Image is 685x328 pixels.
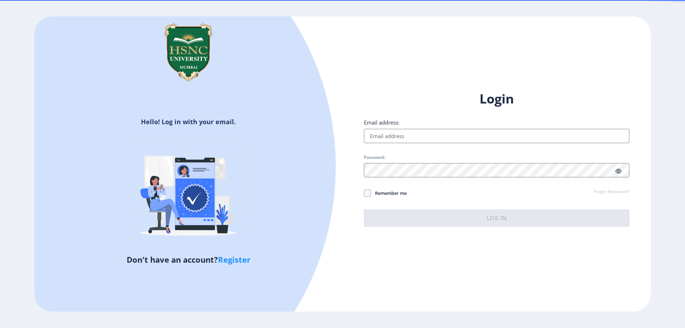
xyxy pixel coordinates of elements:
[594,189,629,195] a: Forgot Password?
[153,16,224,88] img: hsnc.png
[371,189,407,197] span: Remember me
[218,254,250,265] a: Register
[364,129,629,143] input: Email address
[364,90,629,107] h1: Login
[364,155,385,160] label: Password:
[40,254,337,265] h5: Don't have an account?
[364,210,629,227] button: Log In
[126,129,251,254] img: Verified-rafiki.svg
[364,119,400,126] label: Email address:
